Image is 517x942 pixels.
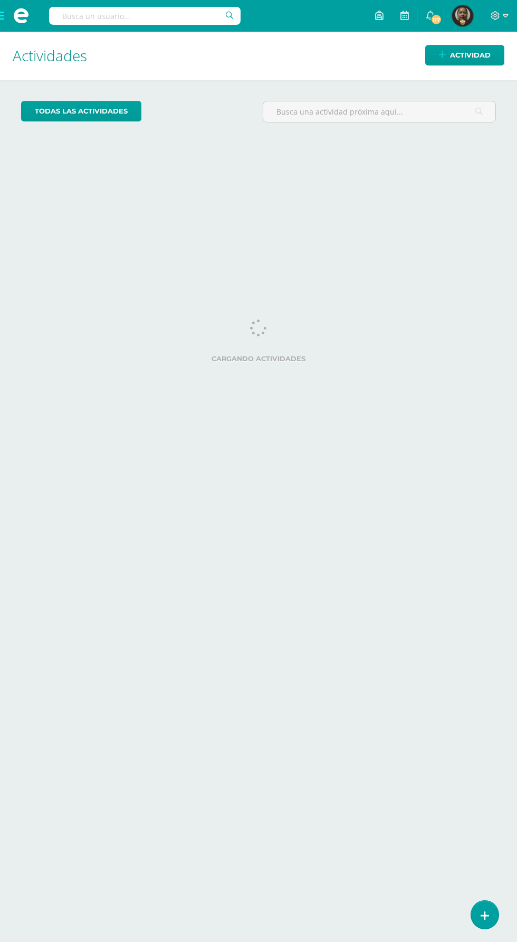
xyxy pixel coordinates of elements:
input: Busca un usuario... [49,7,241,25]
span: 117 [430,14,442,25]
a: Actividad [425,45,504,65]
span: Actividad [450,45,491,65]
img: 300142d02fdd546f598c2e0facc8af81.png [452,5,473,26]
input: Busca una actividad próxima aquí... [263,101,495,122]
label: Cargando actividades [21,355,496,363]
a: todas las Actividades [21,101,141,121]
h1: Actividades [13,32,504,80]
